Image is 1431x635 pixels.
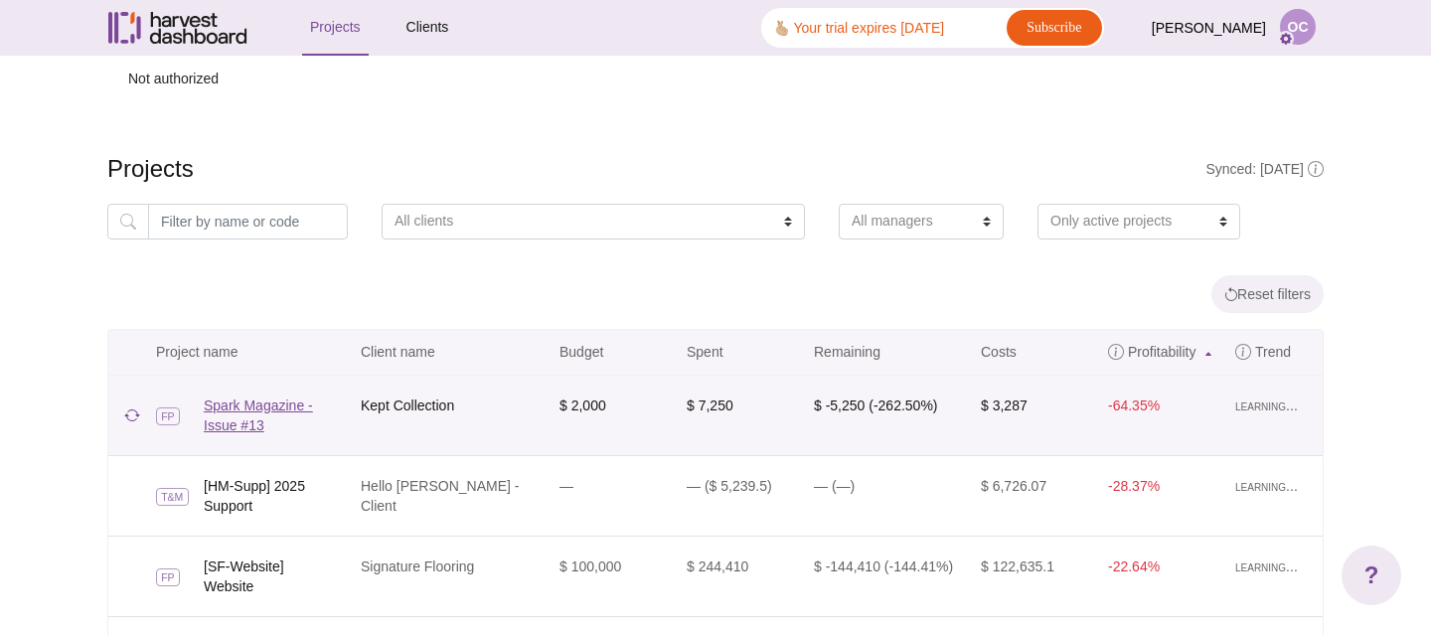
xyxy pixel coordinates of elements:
span: -28.37% [1108,478,1160,494]
span: [PERSON_NAME] [1152,10,1266,47]
p: Not authorized [107,56,1324,102]
img: magnifying_glass-9633470533d9fd158e8a2866facaf6f50ffe4556dd3e3cea1e8f9016ea29b4ad.svg [120,214,136,230]
a: Spark Magazine - Issue #13 [204,396,349,435]
div: 🫰🏼 Your trial expires [DATE] [773,18,944,39]
button: Reset filters [1211,275,1324,313]
a: Project name [108,330,349,375]
td: $ 100,000 [548,536,675,616]
td: $ 244,410 [675,536,802,616]
span: Synced: [DATE] [1205,161,1324,177]
img: reset-bc4064c213aae549e03720cbf3fb1d619a9d78388896aee0bf01f396d2264aee.svg [1224,287,1237,301]
span: ? [1364,557,1379,593]
td: $ -5,250 (-262.50%) [802,376,969,455]
span: learning... [1235,476,1298,496]
a: Clients [398,1,457,56]
span: FP [156,568,180,586]
a: Kept Collection [361,397,454,413]
a: Subscribe [1007,10,1102,46]
span: learning... [1235,556,1298,576]
td: — [548,455,675,536]
a: Hello [PERSON_NAME] - Client [361,478,519,514]
a: [HM-Supp] 2025 Support [204,476,349,516]
a: Trend [1223,330,1323,375]
span: $ 6,726.07 [981,478,1046,494]
td: $ -144,410 (-144.41%) [802,536,969,616]
a: Costs [969,330,1096,375]
span: $ 122,635.1 [981,558,1054,574]
img: Harvest Dashboard [108,12,247,44]
span: -22.64% [1108,558,1160,574]
a: Projects [302,1,369,56]
a: Profitability [1096,330,1223,375]
span: -64.35% [1108,397,1160,413]
a: Signature Flooring [361,558,474,574]
a: [SF-Website] Website [204,556,349,596]
a: Client name [349,330,548,375]
span: learning... [1235,396,1298,415]
span: $ 3,287 [981,397,1028,413]
td: — (—) [802,455,969,536]
input: Filter by name or code [148,204,348,239]
img: cog-e4e9bd55705c3e84b875c42d266d06cbe174c2c802f3baa39dd1ae1459a526d9.svg [1278,31,1294,47]
span: T&M [156,488,189,506]
h4: Projects [107,155,1324,184]
a: Remaining [802,330,969,375]
a: Spent [675,330,802,375]
span: FP [156,407,180,425]
img: sync_now-9c84e01d8e912370ba7b9fb2087a1ae7f330ac19c7649f77bb8f951fbc3f49ac.svg [124,409,140,421]
td: $ 7,250 [675,376,802,455]
td: — ($ 5,239.5) [675,455,802,536]
td: $ 2,000 [548,376,675,455]
a: Budget [548,330,675,375]
img: sort_asc-486e9ffe7a5d0b5d827ae023700817ec45ee8f01fe4fbbf760f7c6c7b9d19fda.svg [1205,352,1211,356]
